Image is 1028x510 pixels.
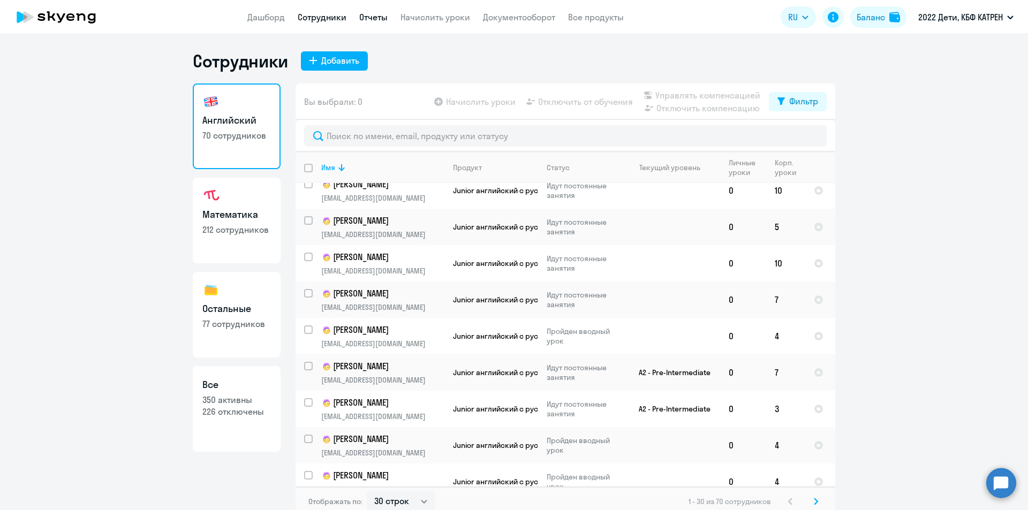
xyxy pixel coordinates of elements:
[321,302,444,312] p: [EMAIL_ADDRESS][DOMAIN_NAME]
[202,93,220,110] img: english
[321,360,444,373] a: child[PERSON_NAME]
[766,172,805,209] td: 10
[483,12,555,22] a: Документооборот
[720,354,766,391] td: 0
[202,318,271,330] p: 77 сотрудников
[788,11,798,24] span: RU
[453,368,654,377] span: Junior английский с русскоговорящим преподавателем
[766,318,805,354] td: 4
[202,406,271,417] p: 226 отключены
[720,391,766,427] td: 0
[547,254,620,273] p: Идут постоянные занятия
[359,12,388,22] a: Отчеты
[321,339,444,348] p: [EMAIL_ADDRESS][DOMAIN_NAME]
[547,363,620,382] p: Идут постоянные занятия
[247,12,285,22] a: Дашборд
[547,217,620,237] p: Идут постоянные занятия
[321,484,444,494] p: [EMAIL_ADDRESS][DOMAIN_NAME]
[789,95,818,108] div: Фильтр
[193,272,281,357] a: Остальные77 сотрудников
[298,12,346,22] a: Сотрудники
[321,287,442,300] p: [PERSON_NAME]
[321,193,444,203] p: [EMAIL_ADDRESS][DOMAIN_NAME]
[766,427,805,463] td: 4
[453,163,482,172] div: Продукт
[321,375,444,385] p: [EMAIL_ADDRESS][DOMAIN_NAME]
[202,208,271,222] h3: Математика
[720,172,766,209] td: 0
[729,158,759,177] div: Личные уроки
[321,412,444,421] p: [EMAIL_ADDRESS][DOMAIN_NAME]
[304,125,827,147] input: Поиск по имени, email, продукту или статусу
[321,252,332,263] img: child
[400,12,470,22] a: Начислить уроки
[321,324,444,337] a: child[PERSON_NAME]
[321,398,332,408] img: child
[453,440,654,450] span: Junior английский с русскоговорящим преподавателем
[202,113,271,127] h3: Английский
[308,497,362,506] span: Отображать по:
[850,6,906,28] button: Балансbalance
[321,216,332,226] img: child
[766,281,805,318] td: 7
[321,448,444,458] p: [EMAIL_ADDRESS][DOMAIN_NAME]
[769,92,827,111] button: Фильтр
[689,497,771,506] span: 1 - 30 из 70 сотрудников
[321,360,442,373] p: [PERSON_NAME]
[720,318,766,354] td: 0
[547,399,620,418] p: Идут постоянные занятия
[720,463,766,500] td: 0
[321,433,444,446] a: child[PERSON_NAME]
[547,163,620,172] div: Статус
[720,209,766,245] td: 0
[321,288,332,299] img: child
[202,302,271,316] h3: Остальные
[321,179,332,190] img: child
[321,251,444,264] a: child[PERSON_NAME]
[547,163,570,172] div: Статус
[193,366,281,452] a: Все350 активны226 отключены
[321,433,442,446] p: [PERSON_NAME]
[766,391,805,427] td: 3
[321,215,444,227] a: child[PERSON_NAME]
[547,472,620,491] p: Пройден вводный урок
[321,54,359,67] div: Добавить
[321,163,335,172] div: Имя
[720,427,766,463] td: 0
[301,51,368,71] button: Добавить
[321,469,444,482] a: child[PERSON_NAME]
[889,12,900,22] img: balance
[453,163,538,172] div: Продукт
[321,230,444,239] p: [EMAIL_ADDRESS][DOMAIN_NAME]
[321,287,444,300] a: child[PERSON_NAME]
[547,290,620,309] p: Идут постоянные занятия
[766,245,805,281] td: 10
[857,11,885,24] div: Баланс
[193,50,288,72] h1: Сотрудники
[547,181,620,200] p: Идут постоянные занятия
[720,281,766,318] td: 0
[453,186,654,195] span: Junior английский с русскоговорящим преподавателем
[202,281,220,299] img: others
[202,187,220,204] img: math
[913,4,1019,30] button: 2022 Дети, КБФ КАТРЕН
[304,95,362,108] span: Вы выбрали: 0
[321,266,444,276] p: [EMAIL_ADDRESS][DOMAIN_NAME]
[321,324,442,337] p: [PERSON_NAME]
[321,469,442,482] p: [PERSON_NAME]
[547,326,620,346] p: Пройден вводный урок
[321,251,442,264] p: [PERSON_NAME]
[202,378,271,392] h3: Все
[202,224,271,235] p: 212 сотрудников
[202,394,271,406] p: 350 активны
[453,404,654,414] span: Junior английский с русскоговорящим преподавателем
[766,463,805,500] td: 4
[321,215,442,227] p: [PERSON_NAME]
[321,178,442,191] p: [PERSON_NAME]
[321,361,332,372] img: child
[453,331,654,341] span: Junior английский с русскоговорящим преподавателем
[321,178,444,191] a: child[PERSON_NAME]
[453,477,654,486] span: Junior английский с русскоговорящим преподавателем
[729,158,766,177] div: Личные уроки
